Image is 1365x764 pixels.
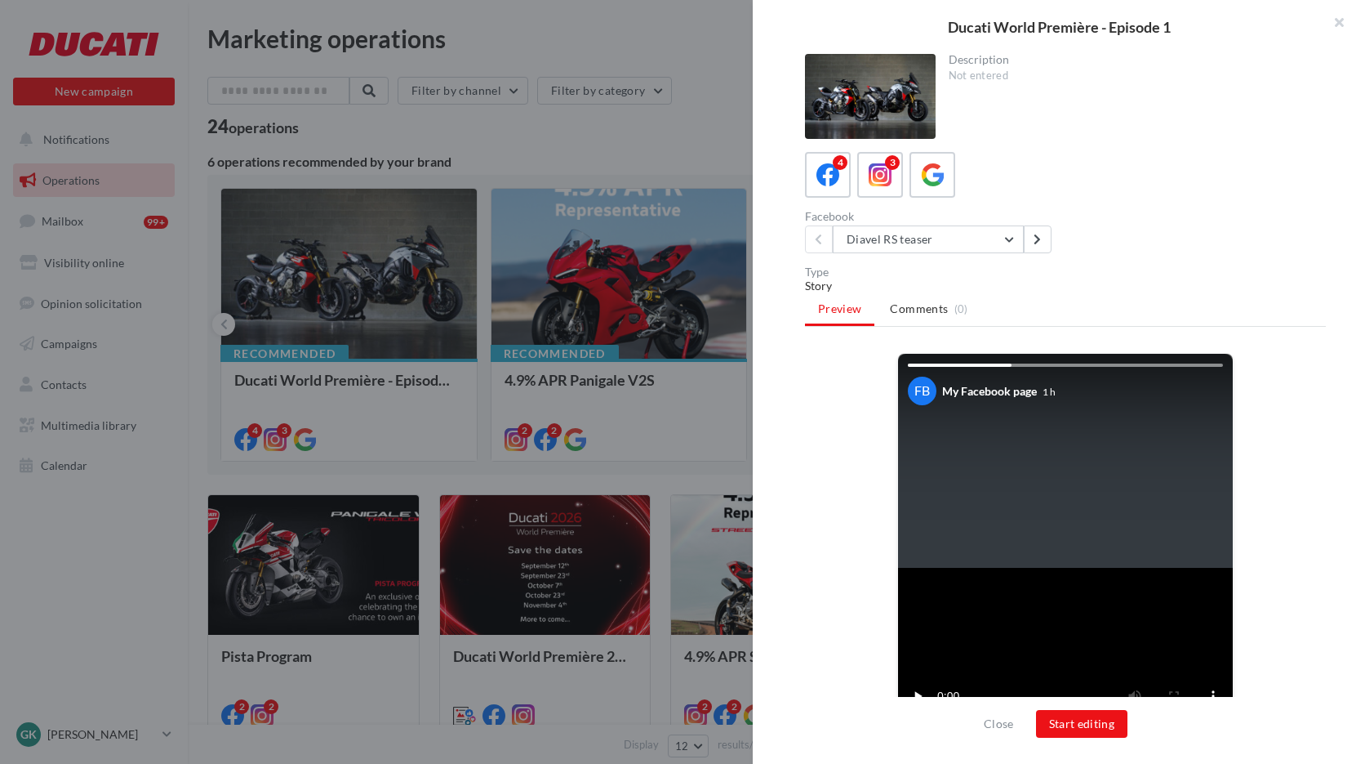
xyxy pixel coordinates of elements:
div: Story [805,278,1326,294]
span: Comments [890,301,948,317]
div: 1 h [1043,385,1056,399]
div: My Facebook page [942,383,1037,400]
button: Close [977,714,1020,734]
div: FB [908,377,936,405]
div: Type [805,266,1326,278]
div: Not entered [949,69,1314,83]
button: Diavel RS teaser [833,226,1024,253]
div: 3 [885,155,900,170]
div: Description [949,54,1314,65]
span: (0) [954,302,968,315]
button: Start editing [1036,710,1128,738]
div: 4 [833,155,847,170]
div: Ducati World Première - Episode 1 [779,20,1339,34]
div: Facebook [805,211,1059,222]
